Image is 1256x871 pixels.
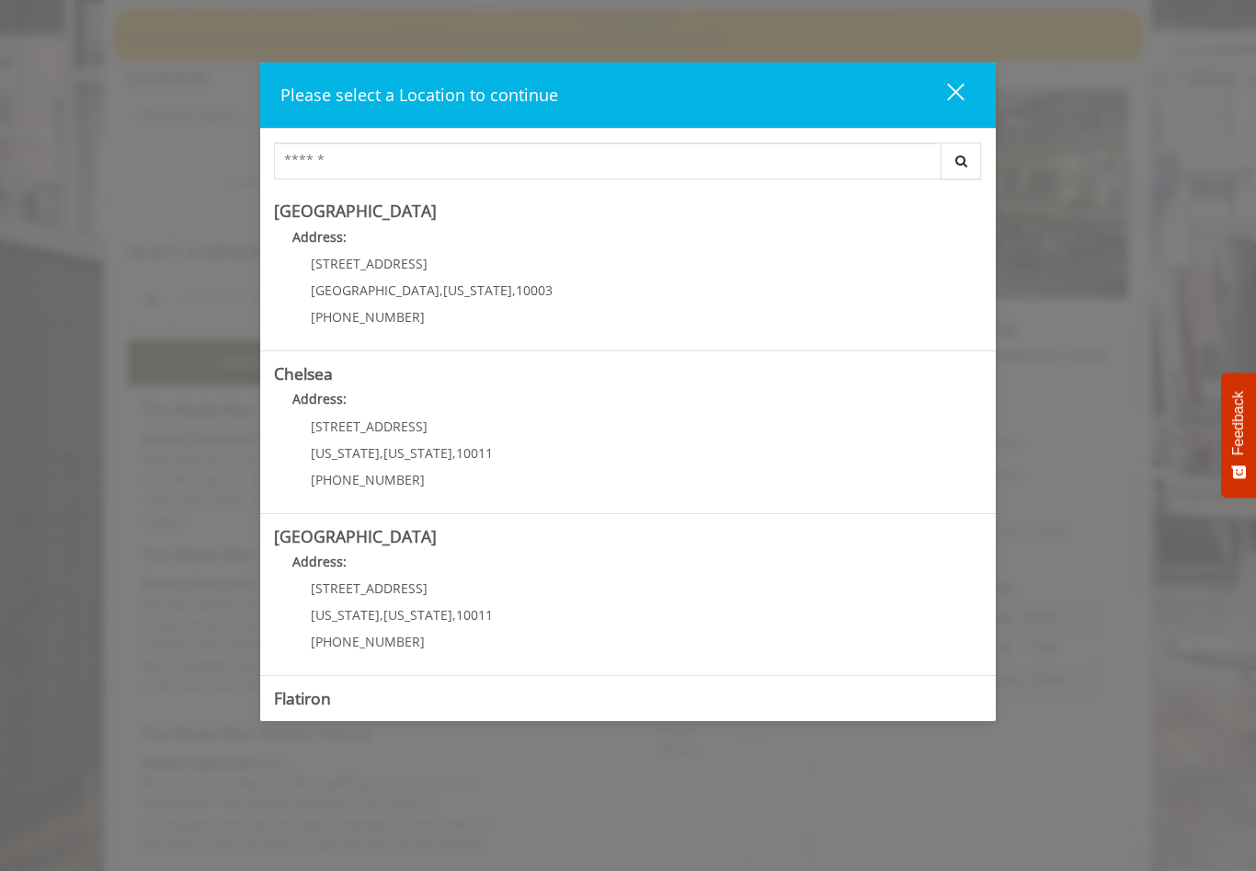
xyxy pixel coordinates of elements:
[516,281,553,299] span: 10003
[311,579,428,597] span: [STREET_ADDRESS]
[311,444,380,462] span: [US_STATE]
[512,281,516,299] span: ,
[292,390,347,407] b: Address:
[311,418,428,435] span: [STREET_ADDRESS]
[383,606,452,624] span: [US_STATE]
[383,444,452,462] span: [US_STATE]
[380,444,383,462] span: ,
[913,76,976,114] button: close dialog
[456,606,493,624] span: 10011
[311,471,425,488] span: [PHONE_NUMBER]
[274,362,333,384] b: Chelsea
[311,281,440,299] span: [GEOGRAPHIC_DATA]
[452,444,456,462] span: ,
[926,82,963,109] div: close dialog
[274,143,942,179] input: Search Center
[274,525,437,547] b: [GEOGRAPHIC_DATA]
[311,255,428,272] span: [STREET_ADDRESS]
[1221,372,1256,498] button: Feedback - Show survey
[456,444,493,462] span: 10011
[292,228,347,246] b: Address:
[274,143,982,189] div: Center Select
[380,606,383,624] span: ,
[311,308,425,326] span: [PHONE_NUMBER]
[440,281,443,299] span: ,
[311,633,425,650] span: [PHONE_NUMBER]
[311,606,380,624] span: [US_STATE]
[951,155,972,167] i: Search button
[1230,391,1247,455] span: Feedback
[280,84,558,106] span: Please select a Location to continue
[292,553,347,570] b: Address:
[274,687,331,709] b: Flatiron
[443,281,512,299] span: [US_STATE]
[452,606,456,624] span: ,
[274,200,437,222] b: [GEOGRAPHIC_DATA]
